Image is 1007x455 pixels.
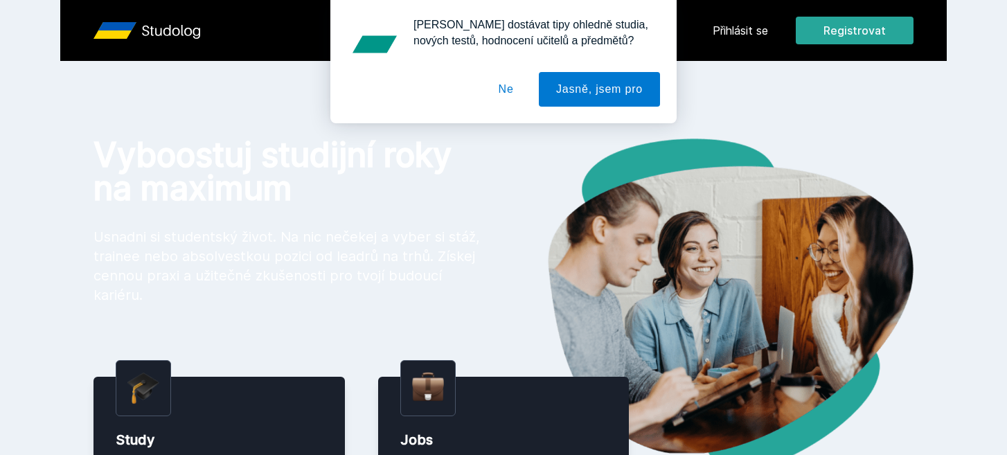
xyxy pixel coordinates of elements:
[127,372,159,404] img: graduation-cap.png
[481,72,531,107] button: Ne
[347,17,402,72] img: notification icon
[402,17,660,48] div: [PERSON_NAME] dostávat tipy ohledně studia, nových testů, hodnocení učitelů a předmětů?
[116,430,323,449] div: Study
[400,430,607,449] div: Jobs
[93,227,481,305] p: Usnadni si studentský život. Na nic nečekej a vyber si stáž, trainee nebo absolvestkou pozici od ...
[93,139,481,205] h1: Vyboostuj studijní roky na maximum
[412,369,444,404] img: briefcase.png
[539,72,660,107] button: Jasně, jsem pro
